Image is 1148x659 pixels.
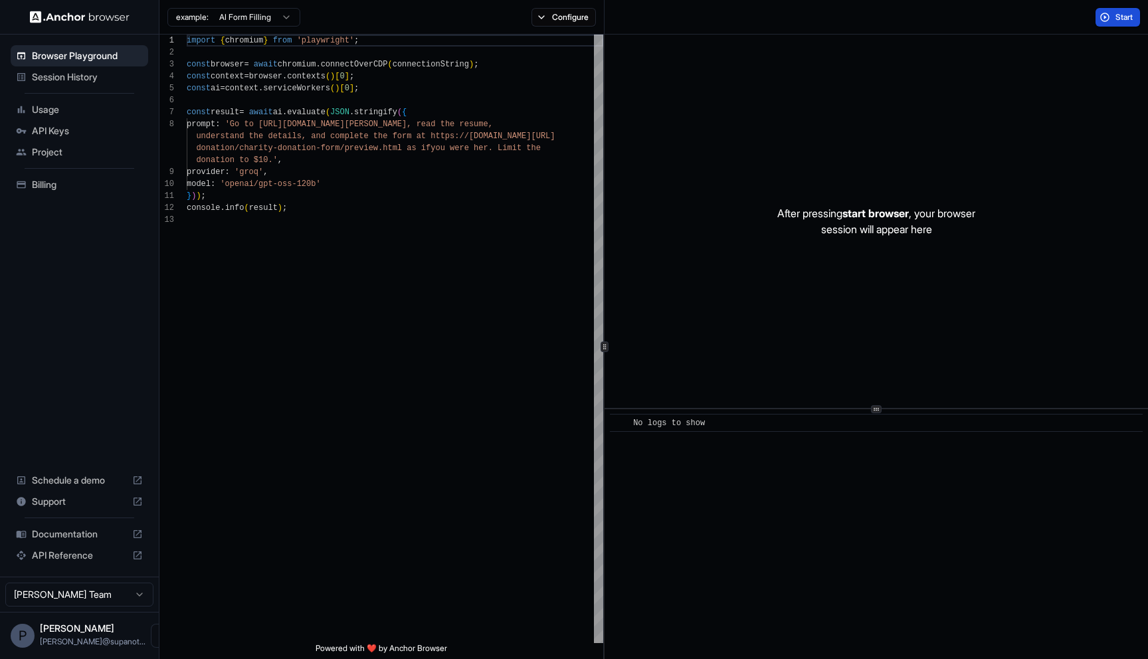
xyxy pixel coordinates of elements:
[349,72,354,81] span: ;
[239,108,244,117] span: =
[282,72,287,81] span: .
[196,155,277,165] span: donation to $10.'
[159,70,174,82] div: 4
[345,84,349,93] span: 0
[435,132,555,141] span: ttps://[DOMAIN_NAME][URL]
[321,60,388,69] span: connectOverCDP
[30,11,130,23] img: Anchor Logo
[32,124,143,138] span: API Keys
[282,203,287,213] span: ;
[11,470,148,491] div: Schedule a demo
[32,178,143,191] span: Billing
[32,474,127,487] span: Schedule a demo
[159,202,174,214] div: 12
[187,167,225,177] span: provider
[159,47,174,58] div: 2
[339,84,344,93] span: [
[273,108,282,117] span: ai
[32,495,127,508] span: Support
[330,72,335,81] span: )
[345,72,349,81] span: ]
[211,84,220,93] span: ai
[469,60,474,69] span: )
[159,106,174,118] div: 7
[326,72,330,81] span: (
[211,60,244,69] span: browser
[11,45,148,66] div: Browser Playground
[316,643,447,659] span: Powered with ❤️ by Anchor Browser
[339,72,344,81] span: 0
[211,179,215,189] span: :
[349,108,354,117] span: .
[273,36,292,45] span: from
[287,108,326,117] span: evaluate
[297,36,354,45] span: 'playwright'
[11,141,148,163] div: Project
[354,36,359,45] span: ;
[777,205,975,237] p: After pressing , your browser session will appear here
[842,207,909,220] span: start browser
[244,60,248,69] span: =
[225,36,264,45] span: chromium
[32,49,143,62] span: Browser Playground
[1096,8,1140,27] button: Start
[316,60,320,69] span: .
[397,108,402,117] span: (
[159,190,174,202] div: 11
[159,214,174,226] div: 13
[11,120,148,141] div: API Keys
[278,60,316,69] span: chromium
[176,12,209,23] span: example:
[263,167,268,177] span: ,
[196,143,430,153] span: donation/charity-donation-form/preview.html as if
[11,66,148,88] div: Session History
[278,155,282,165] span: ,
[159,118,174,130] div: 8
[354,84,359,93] span: ;
[633,419,705,428] span: No logs to show
[430,143,541,153] span: you were her. Limit the
[187,191,191,201] span: }
[220,36,225,45] span: {
[402,108,407,117] span: {
[393,60,469,69] span: connectionString
[215,120,220,129] span: :
[159,94,174,106] div: 6
[187,179,211,189] span: model
[187,120,215,129] span: prompt
[249,72,282,81] span: browser
[32,70,143,84] span: Session History
[254,60,278,69] span: await
[11,491,148,512] div: Support
[11,545,148,566] div: API Reference
[617,417,623,430] span: ​
[225,203,244,213] span: info
[244,72,248,81] span: =
[244,203,248,213] span: (
[211,72,244,81] span: context
[211,108,239,117] span: result
[11,624,35,648] div: P
[225,120,426,129] span: 'Go to [URL][DOMAIN_NAME][PERSON_NAME], re
[32,103,143,116] span: Usage
[159,82,174,94] div: 5
[187,84,211,93] span: const
[335,84,339,93] span: )
[263,84,330,93] span: serviceWorkers
[354,108,397,117] span: stringify
[196,132,435,141] span: understand the details, and complete the form at h
[196,191,201,201] span: )
[32,145,143,159] span: Project
[326,108,330,117] span: (
[225,167,230,177] span: :
[335,72,339,81] span: [
[235,167,263,177] span: 'groq'
[159,166,174,178] div: 9
[159,35,174,47] div: 1
[263,36,268,45] span: }
[11,174,148,195] div: Billing
[349,84,354,93] span: ]
[40,636,145,646] span: partha@supanote.ai
[187,108,211,117] span: const
[388,60,393,69] span: (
